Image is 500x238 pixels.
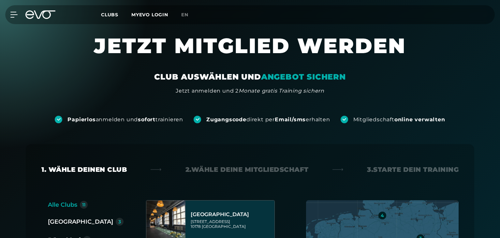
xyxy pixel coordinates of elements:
[154,72,346,82] div: CLUB AUSWÄHLEN UND
[275,116,306,123] strong: Email/sms
[191,219,272,229] div: [STREET_ADDRESS] 10178 [GEOGRAPHIC_DATA]
[394,116,445,123] strong: online verwalten
[41,165,127,174] div: 1. Wähle deinen Club
[367,165,459,174] div: 3. Starte dein Training
[82,202,85,207] div: 11
[118,219,121,224] div: 3
[131,12,168,18] a: MYEVO LOGIN
[176,87,324,95] div: Jetzt anmelden und 2
[101,11,131,18] a: Clubs
[191,211,272,218] div: [GEOGRAPHIC_DATA]
[206,116,330,123] div: direkt per erhalten
[261,72,346,82] em: ANGEBOT SICHERN
[101,12,118,18] span: Clubs
[353,116,445,123] div: Mitgliedschaft
[181,12,188,18] span: en
[67,116,183,123] div: anmelden und trainieren
[67,116,96,123] strong: Papierlos
[381,213,384,218] div: 4
[54,33,446,72] h1: JETZT MITGLIED WERDEN
[138,116,155,123] strong: sofort
[239,88,324,94] em: Monate gratis Training sichern
[181,11,196,19] a: en
[185,165,309,174] div: 2. Wähle deine Mitgliedschaft
[206,116,246,123] strong: Zugangscode
[48,217,113,226] div: [GEOGRAPHIC_DATA]
[48,200,77,209] div: Alle Clubs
